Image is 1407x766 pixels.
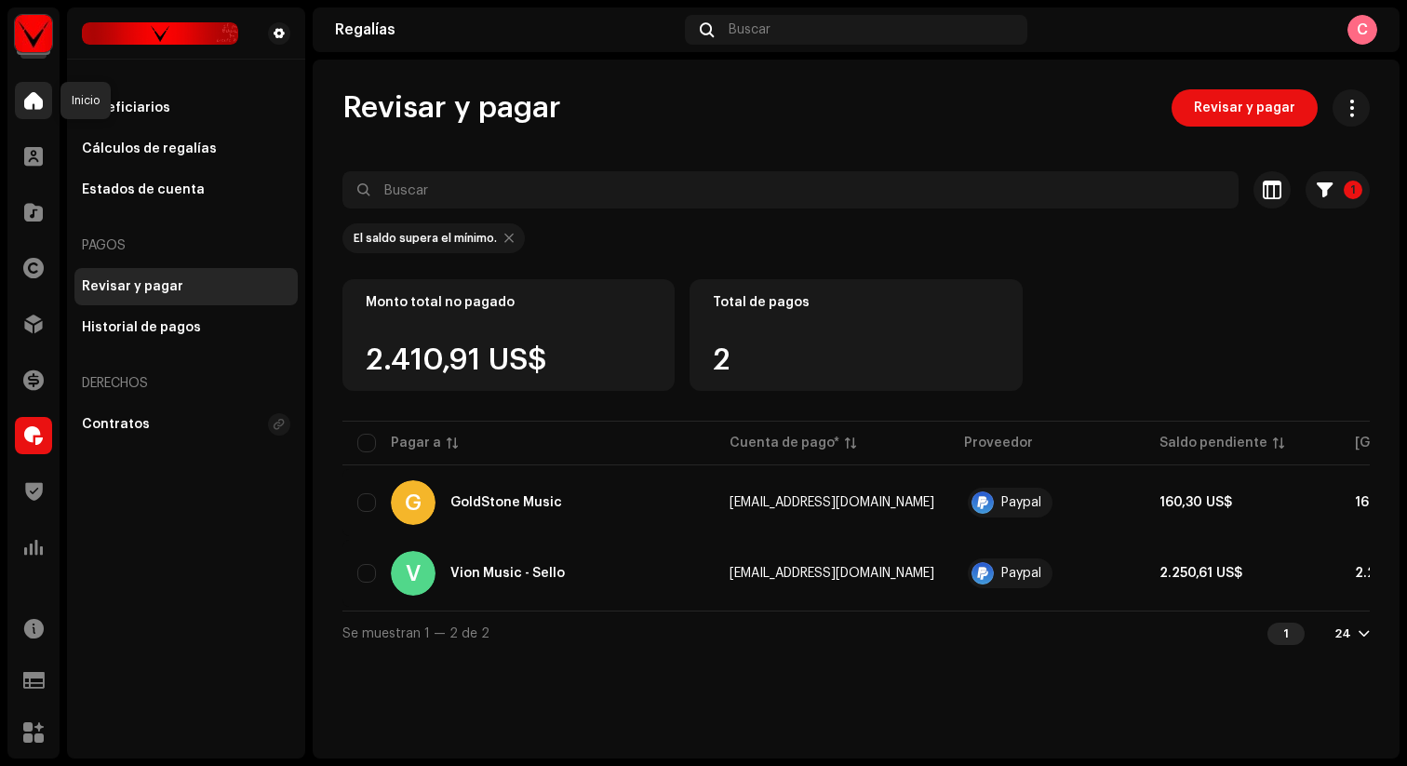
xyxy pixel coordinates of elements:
strong: 2.250,61 US$ [1159,567,1242,580]
re-m-nav-item: Beneficiarios [74,89,298,127]
div: Monto total no pagado [366,295,651,310]
span: djkendocr@gmail.com [730,496,934,509]
div: Contratos [82,417,150,432]
div: Vion Music - Sello [450,567,565,580]
span: Paypal [964,488,1130,517]
re-o-card-value: Total de pagos [690,279,1022,391]
div: V [391,551,435,596]
re-m-nav-item: Cálculos de regalías [74,130,298,168]
div: Cálculos de regalías [82,141,217,156]
re-o-card-value: Monto total no pagado [342,279,675,391]
div: Historial de pagos [82,320,201,335]
span: Revisar y pagar [1194,89,1295,127]
div: Saldo pendiente [1159,434,1267,452]
re-m-nav-item: Contratos [74,406,298,443]
re-a-nav-header: Derechos [74,361,298,406]
re-a-nav-header: Pagos [74,223,298,268]
div: 1 [1267,623,1305,645]
button: Revisar y pagar [1172,89,1318,127]
p-badge: 1 [1344,181,1362,199]
div: Estados de cuenta [82,182,205,197]
div: 24 [1334,626,1351,641]
div: Regalías [335,22,677,37]
span: Buscar [729,22,770,37]
input: Buscar [342,171,1239,208]
img: 26733950-1179-44de-a046-c2265911bc0a [82,22,238,45]
span: Paypal [964,558,1130,588]
div: Pagar a [391,434,441,452]
div: Total de pagos [713,295,998,310]
div: Revisar y pagar [82,279,183,294]
div: Paypal [1001,496,1041,509]
img: 965abd8d-6f4a-46fb-bcac-6c79d124f280 [15,15,52,52]
re-m-nav-item: Historial de pagos [74,309,298,346]
re-m-nav-item: Estados de cuenta [74,171,298,208]
div: Cuenta de pago* [730,434,839,452]
div: GoldStone Music [450,496,562,509]
re-m-nav-item: Revisar y pagar [74,268,298,305]
div: Paypal [1001,567,1041,580]
span: Revisar y pagar [342,89,561,127]
div: El saldo supera el mínimo. [354,231,497,246]
span: gerencia@vion.com.co [730,567,934,580]
strong: 160,30 US$ [1159,496,1232,509]
span: Se muestran 1 — 2 de 2 [342,627,489,640]
div: C [1347,15,1377,45]
button: 1 [1306,171,1370,208]
div: G [391,480,435,525]
div: Beneficiarios [82,101,170,115]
